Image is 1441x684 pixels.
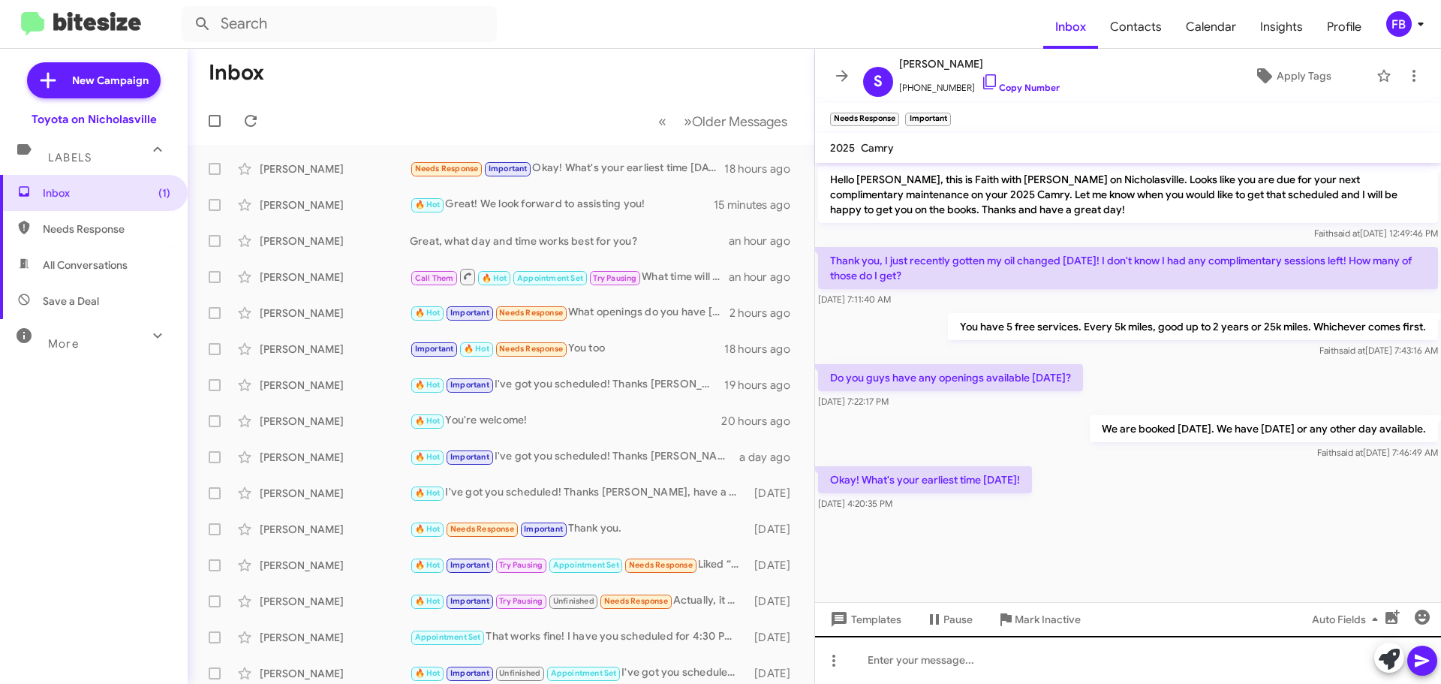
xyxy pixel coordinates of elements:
a: Calendar [1174,5,1248,49]
input: Search [182,6,497,42]
span: Faith [DATE] 7:46:49 AM [1317,447,1438,458]
span: Camry [861,141,894,155]
div: That works fine! I have you scheduled for 4:30 PM - [DATE]. Let me know if you need anything else... [410,628,747,646]
span: 🔥 Hot [415,452,441,462]
span: Needs Response [629,560,693,570]
span: (1) [158,185,170,200]
span: Needs Response [450,524,514,534]
div: I've got you scheduled! Thanks [PERSON_NAME], have a great day! [410,448,739,466]
button: Apply Tags [1215,62,1369,89]
span: Apply Tags [1277,62,1331,89]
p: We are booked [DATE]. We have [DATE] or any other day available. [1090,415,1438,442]
span: 🔥 Hot [415,200,441,209]
span: Unfinished [553,596,594,606]
span: Faith [DATE] 12:49:46 PM [1314,227,1438,239]
span: Needs Response [499,308,563,318]
p: Okay! What's your earliest time [DATE]! [818,466,1032,493]
span: 2025 [830,141,855,155]
div: Great! We look forward to assisting you! [410,196,714,213]
div: What openings do you have [DATE] morning or early next week? [410,304,730,321]
span: Needs Response [43,221,170,237]
div: [DATE] [747,666,802,681]
div: [PERSON_NAME] [260,270,410,285]
span: Important [450,668,489,678]
div: [PERSON_NAME] [260,342,410,357]
div: I've got you scheduled! Thanks [PERSON_NAME], have a great day! [410,376,724,393]
span: 🔥 Hot [482,273,507,283]
span: 🔥 Hot [415,416,441,426]
button: FB [1373,11,1424,37]
nav: Page navigation example [650,106,796,137]
span: 🔥 Hot [415,488,441,498]
div: [PERSON_NAME] [260,306,410,321]
span: [DATE] 7:22:17 PM [818,396,889,407]
div: I've got you scheduled! Thanks [PERSON_NAME], have a great day! [410,664,747,682]
button: Pause [913,606,985,633]
div: [PERSON_NAME] [260,486,410,501]
div: [PERSON_NAME] [260,414,410,429]
p: Hello [PERSON_NAME], this is Faith with [PERSON_NAME] on Nicholasville. Looks like you are due fo... [818,166,1438,223]
span: Important [450,308,489,318]
span: 🔥 Hot [415,524,441,534]
span: Try Pausing [499,560,543,570]
div: [PERSON_NAME] [260,630,410,645]
div: [DATE] [747,594,802,609]
small: Needs Response [830,113,899,126]
span: Templates [827,606,901,633]
span: Profile [1315,5,1373,49]
div: I've got you scheduled! Thanks [PERSON_NAME], have a great day! [410,484,747,502]
small: Important [905,113,950,126]
span: Important [489,164,528,173]
span: 🔥 Hot [415,560,441,570]
span: Appointment Set [553,560,619,570]
span: [DATE] 7:11:40 AM [818,294,891,305]
div: [PERSON_NAME] [260,522,410,537]
span: Call Them [415,273,454,283]
div: [PERSON_NAME] [260,234,410,249]
span: Faith [DATE] 7:43:16 AM [1319,345,1438,356]
span: Needs Response [604,596,668,606]
span: All Conversations [43,258,128,273]
span: Auto Fields [1312,606,1384,633]
span: Labels [48,151,92,164]
div: 18 hours ago [724,342,802,357]
p: Do you guys have any openings available [DATE]? [818,364,1083,391]
span: Important [415,344,454,354]
div: [DATE] [747,486,802,501]
button: Auto Fields [1300,606,1396,633]
span: S [874,70,883,94]
span: Save a Deal [43,294,99,309]
span: 🔥 Hot [415,380,441,390]
span: Important [524,524,563,534]
span: Try Pausing [593,273,636,283]
span: Needs Response [415,164,479,173]
span: Unfinished [499,668,540,678]
div: 20 hours ago [721,414,802,429]
h1: Inbox [209,61,264,85]
a: Inbox [1043,5,1098,49]
div: [PERSON_NAME] [260,450,410,465]
div: [PERSON_NAME] [260,666,410,681]
div: Okay! What's your earliest time [DATE]! [410,160,724,177]
div: 15 minutes ago [714,197,802,212]
span: Pause [943,606,973,633]
div: 18 hours ago [724,161,802,176]
div: [DATE] [747,522,802,537]
div: Actually, it needs both oil change *and* tire, so can i do both deals? And i could bring it [DATE... [410,592,747,610]
a: Copy Number [981,82,1060,93]
div: 2 hours ago [730,306,802,321]
div: [DATE] [747,558,802,573]
div: FB [1386,11,1412,37]
span: New Campaign [72,73,149,88]
span: 🔥 Hot [415,308,441,318]
div: an hour ago [729,270,802,285]
a: Insights [1248,5,1315,49]
span: Appointment Set [415,632,481,642]
span: Appointment Set [551,668,617,678]
div: Thank you. [410,520,747,538]
span: [DATE] 4:20:35 PM [818,498,892,509]
div: an hour ago [729,234,802,249]
span: [PERSON_NAME] [899,55,1060,73]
